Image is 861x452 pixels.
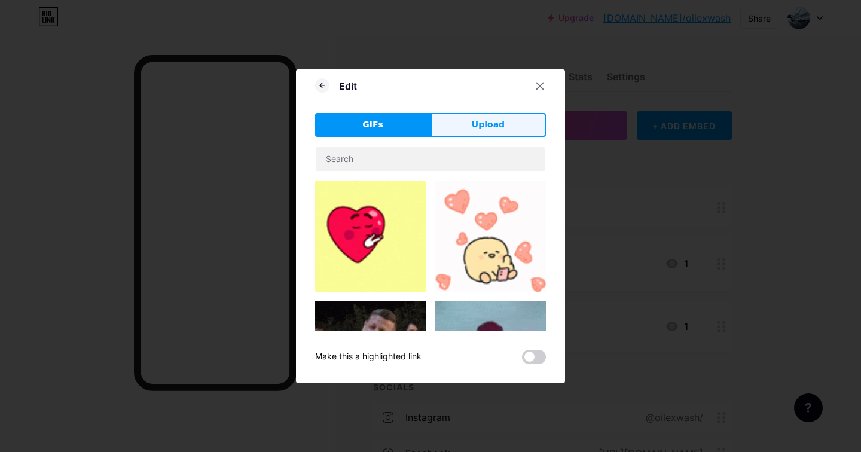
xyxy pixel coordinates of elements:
input: Search [316,147,545,171]
span: GIFs [362,118,383,131]
img: Gihpy [315,301,426,386]
img: Gihpy [315,181,426,292]
img: Gihpy [435,301,546,412]
div: Edit [339,79,357,93]
button: GIFs [315,113,430,137]
img: Gihpy [435,181,546,292]
div: Make this a highlighted link [315,350,422,364]
button: Upload [430,113,546,137]
span: Upload [472,118,505,131]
